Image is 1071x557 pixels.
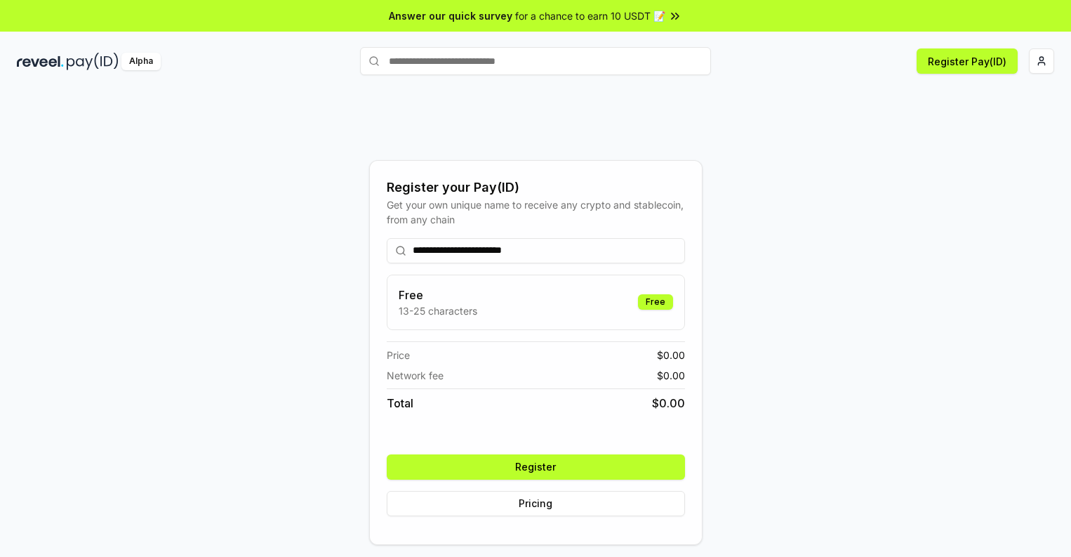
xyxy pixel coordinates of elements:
[387,395,413,412] span: Total
[399,303,477,318] p: 13-25 characters
[638,294,673,310] div: Free
[387,178,685,197] div: Register your Pay(ID)
[387,454,685,480] button: Register
[515,8,665,23] span: for a chance to earn 10 USDT 📝
[657,348,685,362] span: $ 0.00
[652,395,685,412] span: $ 0.00
[17,53,64,70] img: reveel_dark
[121,53,161,70] div: Alpha
[399,287,477,303] h3: Free
[67,53,119,70] img: pay_id
[389,8,512,23] span: Answer our quick survey
[657,368,685,383] span: $ 0.00
[387,491,685,516] button: Pricing
[387,368,444,383] span: Network fee
[387,197,685,227] div: Get your own unique name to receive any crypto and stablecoin, from any chain
[917,48,1018,74] button: Register Pay(ID)
[387,348,410,362] span: Price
